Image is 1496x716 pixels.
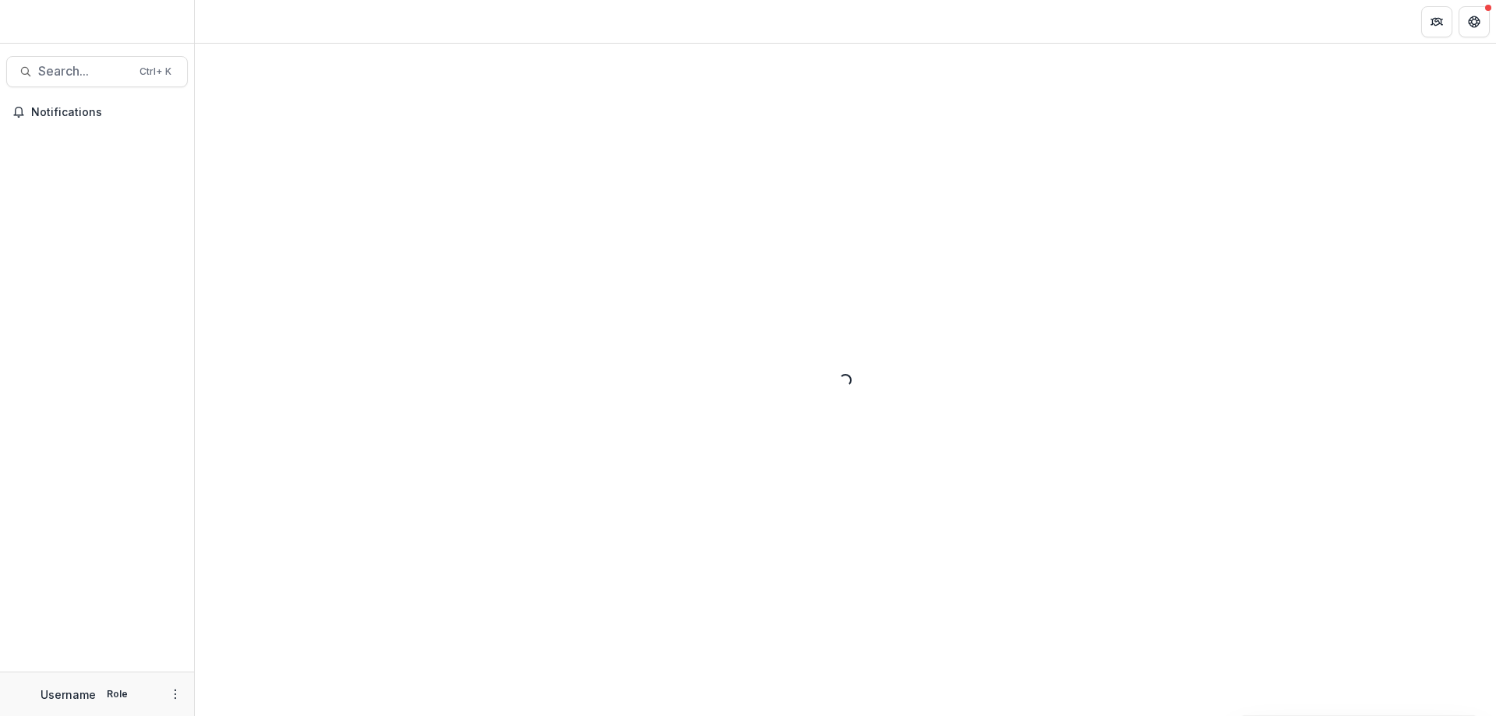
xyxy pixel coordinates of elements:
p: Role [102,687,132,701]
button: More [166,685,185,704]
div: Ctrl + K [136,63,175,80]
button: Notifications [6,100,188,125]
p: Username [41,686,96,703]
span: Notifications [31,106,182,119]
button: Partners [1421,6,1452,37]
button: Get Help [1459,6,1490,37]
button: Search... [6,56,188,87]
span: Search... [38,64,130,79]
